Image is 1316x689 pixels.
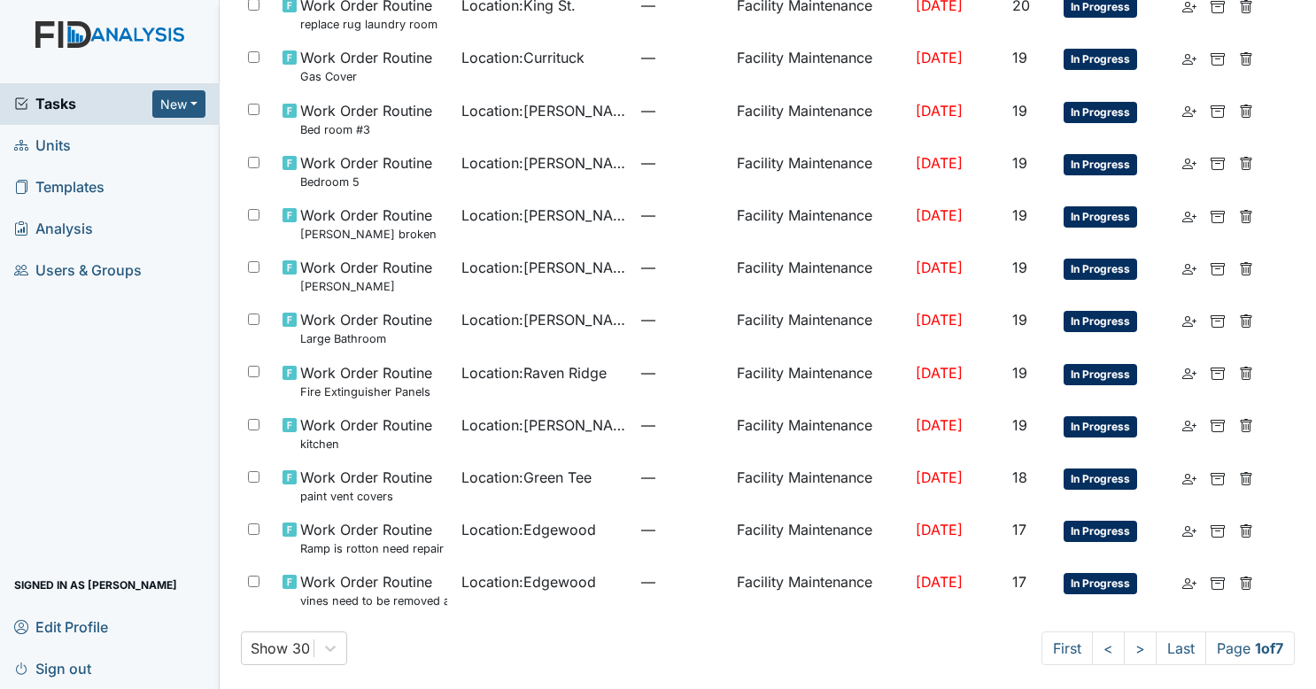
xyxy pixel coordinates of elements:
span: Page [1205,631,1295,665]
small: Bedroom 5 [300,174,432,190]
span: — [641,47,723,68]
span: — [641,152,723,174]
a: Tasks [14,93,152,114]
span: Location : Raven Ridge [461,362,607,383]
td: Facility Maintenance [730,460,909,512]
small: replace rug laundry room [300,16,437,33]
span: — [641,571,723,592]
a: Delete [1239,205,1253,226]
span: 18 [1012,468,1027,486]
span: — [641,205,723,226]
small: kitchen [300,436,432,453]
span: — [641,100,723,121]
td: Facility Maintenance [730,302,909,354]
span: Sign out [14,654,91,682]
span: Location : [PERSON_NAME]. [461,205,626,226]
a: Archive [1211,309,1225,330]
a: Delete [1239,309,1253,330]
span: Location : [PERSON_NAME] [461,414,626,436]
span: Location : [PERSON_NAME] [461,100,626,121]
span: Work Order Routine Gas Cover [300,47,432,85]
span: Work Order Routine vines need to be removed around the porch [300,571,447,609]
span: [DATE] [916,102,963,120]
a: Archive [1211,467,1225,488]
span: In Progress [1064,468,1137,490]
span: Location : [PERSON_NAME]. [461,257,626,278]
a: Delete [1239,467,1253,488]
span: Work Order Routine Large Bathroom [300,309,432,347]
span: Signed in as [PERSON_NAME] [14,571,177,599]
small: Gas Cover [300,68,432,85]
span: In Progress [1064,573,1137,594]
span: [DATE] [916,311,963,329]
span: In Progress [1064,154,1137,175]
span: In Progress [1064,311,1137,332]
a: Delete [1239,362,1253,383]
span: Templates [14,174,105,201]
span: Work Order Routine RB Dresser [300,257,432,295]
a: Archive [1211,571,1225,592]
span: — [641,309,723,330]
span: [DATE] [916,259,963,276]
span: Work Order Routine Ramp is rotton need repair [300,519,444,557]
span: Work Order Routine paint vent covers [300,467,432,505]
small: paint vent covers [300,488,432,505]
a: Delete [1239,47,1253,68]
span: 19 [1012,154,1027,172]
span: Work Order Routine GW dresser broken [300,205,437,243]
td: Facility Maintenance [730,512,909,564]
td: Facility Maintenance [730,93,909,145]
span: In Progress [1064,49,1137,70]
a: Archive [1211,205,1225,226]
span: [DATE] [916,573,963,591]
span: Edit Profile [14,613,108,640]
span: Analysis [14,215,93,243]
span: In Progress [1064,364,1137,385]
div: Show 30 [251,638,310,659]
small: [PERSON_NAME] broken [300,226,437,243]
td: Facility Maintenance [730,564,909,616]
span: Location : Green Tee [461,467,592,488]
span: Work Order Routine Bed room #3 [300,100,432,138]
a: Delete [1239,519,1253,540]
span: 17 [1012,573,1026,591]
span: Location : Edgewood [461,519,596,540]
small: Fire Extinguisher Panels [300,383,432,400]
a: First [1041,631,1093,665]
a: Archive [1211,257,1225,278]
span: In Progress [1064,416,1137,437]
nav: task-pagination [1041,631,1295,665]
span: Location : Edgewood [461,571,596,592]
span: [DATE] [916,364,963,382]
button: New [152,90,205,118]
td: Facility Maintenance [730,145,909,197]
a: Delete [1239,100,1253,121]
small: Large Bathroom [300,330,432,347]
span: [DATE] [916,49,963,66]
a: Delete [1239,152,1253,174]
a: Archive [1211,100,1225,121]
span: 17 [1012,521,1026,538]
span: [DATE] [916,521,963,538]
span: 19 [1012,311,1027,329]
a: Last [1156,631,1206,665]
small: vines need to be removed around the porch [300,592,447,609]
span: 19 [1012,206,1027,224]
a: Archive [1211,414,1225,436]
span: Work Order Routine Fire Extinguisher Panels [300,362,432,400]
small: [PERSON_NAME] [300,278,432,295]
span: [DATE] [916,206,963,224]
span: — [641,362,723,383]
span: Location : [PERSON_NAME] [461,309,626,330]
span: [DATE] [916,416,963,434]
span: Location : Currituck [461,47,584,68]
strong: 1 of 7 [1255,639,1283,657]
span: Users & Groups [14,257,142,284]
span: — [641,519,723,540]
a: Archive [1211,519,1225,540]
td: Facility Maintenance [730,40,909,92]
td: Facility Maintenance [730,355,909,407]
span: In Progress [1064,102,1137,123]
a: Delete [1239,571,1253,592]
